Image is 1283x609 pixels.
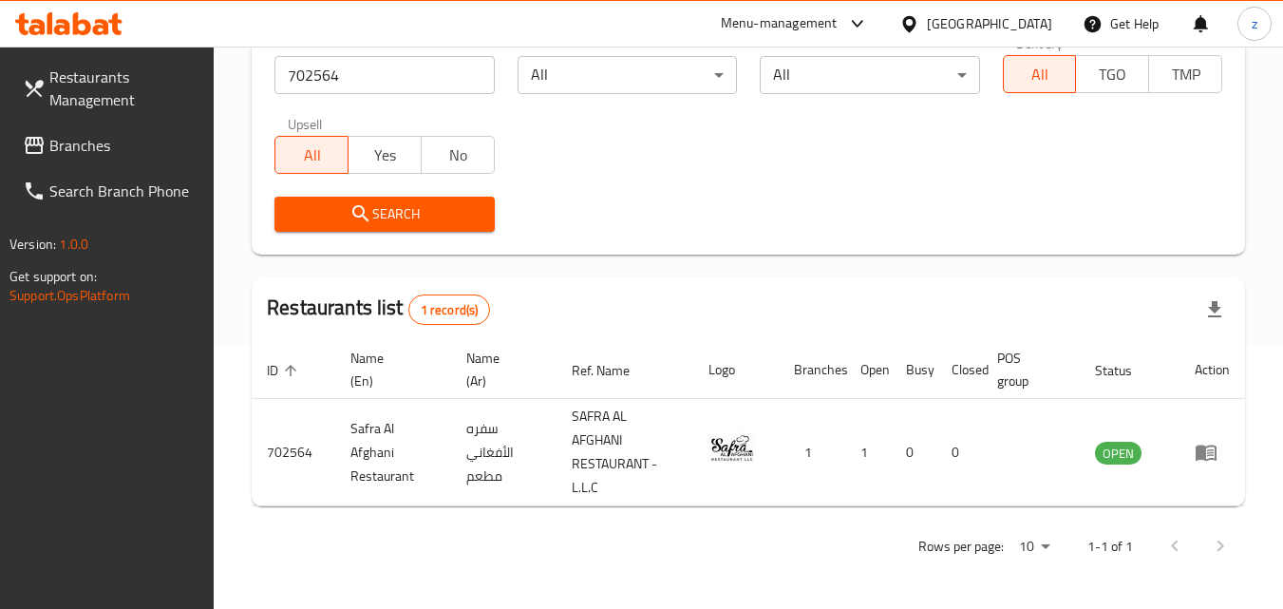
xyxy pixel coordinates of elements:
a: Restaurants Management [8,54,215,123]
td: سفره الأفغاني مطعم [451,399,557,506]
label: Delivery [1016,36,1064,49]
td: 0 [891,399,936,506]
div: Export file [1192,287,1237,333]
span: Restaurants Management [49,66,199,111]
th: Logo [693,341,779,399]
span: All [283,142,341,169]
span: z [1252,13,1257,34]
th: Action [1179,341,1245,399]
span: All [1011,61,1069,88]
th: Branches [779,341,845,399]
span: OPEN [1095,443,1141,465]
a: Branches [8,123,215,168]
a: Search Branch Phone [8,168,215,214]
span: 1 record(s) [409,301,490,319]
div: Menu [1195,441,1230,464]
table: enhanced table [252,341,1245,506]
div: All [760,56,979,94]
img: Safra Al Afghani Restaurant [708,425,756,472]
span: Search [290,202,479,226]
span: Version: [9,232,56,257]
button: All [1003,55,1077,93]
a: Support.OpsPlatform [9,283,130,308]
th: Busy [891,341,936,399]
td: 702564 [252,399,335,506]
div: Menu-management [721,12,838,35]
button: All [274,136,349,174]
span: POS group [997,347,1057,392]
td: SAFRA AL AFGHANI RESTAURANT - L.L.C [557,399,693,506]
span: Status [1095,359,1157,382]
div: All [518,56,737,94]
span: No [429,142,487,169]
button: Yes [348,136,422,174]
span: 1.0.0 [59,232,88,257]
span: Name (En) [350,347,428,392]
span: TGO [1084,61,1141,88]
input: Search for restaurant name or ID.. [274,56,494,94]
div: [GEOGRAPHIC_DATA] [927,13,1052,34]
p: Rows per page: [918,535,1004,559]
th: Closed [936,341,982,399]
span: ID [267,359,303,382]
span: Search Branch Phone [49,180,199,202]
span: Name (Ar) [466,347,534,392]
td: 0 [936,399,982,506]
span: Branches [49,134,199,157]
span: Get support on: [9,264,97,289]
span: Ref. Name [572,359,654,382]
button: TGO [1075,55,1149,93]
td: Safra Al Afghani Restaurant [335,399,451,506]
span: Yes [356,142,414,169]
td: 1 [779,399,845,506]
label: Upsell [288,117,323,130]
div: Rows per page: [1011,533,1057,561]
th: Open [845,341,891,399]
h2: Restaurants list [267,294,490,325]
div: Total records count [408,295,491,325]
span: TMP [1157,61,1215,88]
button: Search [274,197,494,232]
p: 1-1 of 1 [1087,535,1133,559]
button: No [421,136,495,174]
button: TMP [1148,55,1222,93]
td: 1 [845,399,891,506]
